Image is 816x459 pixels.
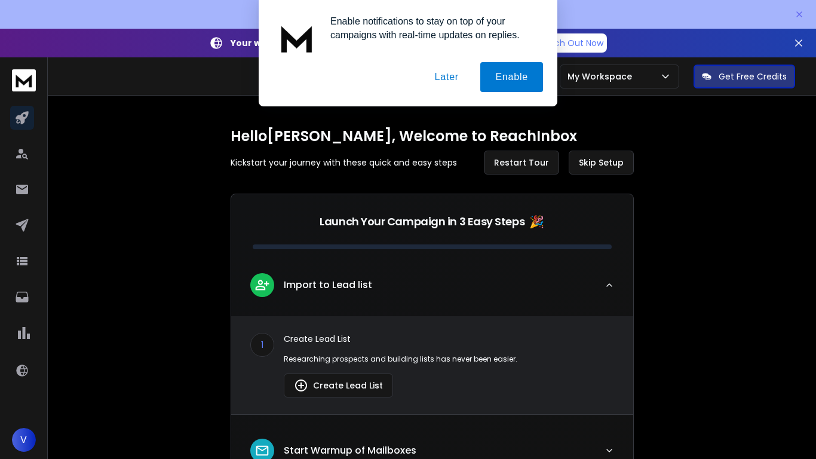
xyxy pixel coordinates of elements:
[321,14,543,42] div: Enable notifications to stay on top of your campaigns with real-time updates on replies.
[294,378,308,393] img: lead
[12,428,36,452] button: V
[254,443,270,458] img: lead
[284,278,372,292] p: Import to Lead list
[529,213,544,230] span: 🎉
[419,62,473,92] button: Later
[579,157,624,169] span: Skip Setup
[231,127,634,146] h1: Hello [PERSON_NAME] , Welcome to ReachInbox
[284,374,393,397] button: Create Lead List
[320,213,524,230] p: Launch Your Campaign in 3 Easy Steps
[284,354,614,364] p: Researching prospects and building lists has never been easier.
[484,151,559,175] button: Restart Tour
[231,316,633,414] div: leadImport to Lead list
[231,264,633,316] button: leadImport to Lead list
[569,151,634,175] button: Skip Setup
[273,14,321,62] img: notification icon
[231,157,457,169] p: Kickstart your journey with these quick and easy steps
[284,443,416,458] p: Start Warmup of Mailboxes
[480,62,543,92] button: Enable
[254,277,270,292] img: lead
[250,333,274,357] div: 1
[284,333,614,345] p: Create Lead List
